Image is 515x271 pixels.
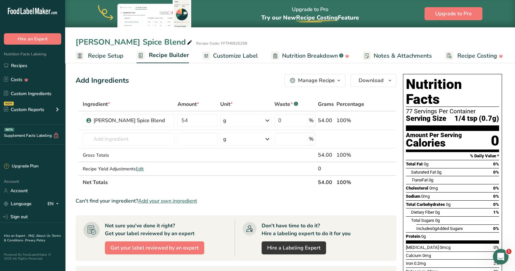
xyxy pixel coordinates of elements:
[411,218,434,223] span: Total Sugars
[350,74,396,87] button: Download
[93,117,171,124] div: [PERSON_NAME] Spice Blend
[336,117,365,124] div: 100%
[81,175,316,189] th: Net Totals
[4,253,61,261] div: Powered By FoodLabelMaker © 2025 All Rights Reserved
[440,245,451,250] span: 0mcg
[213,51,258,60] span: Customize Label
[435,10,472,18] span: Upgrade to Pro
[223,135,226,143] div: g
[274,100,298,108] div: Waste
[262,222,350,237] div: Don't have time to do it? Hire a labeling expert to do it for you
[296,14,338,21] span: Recipe Costing
[298,77,335,84] div: Manage Recipe
[261,14,359,21] span: Try our New Feature
[149,51,189,60] span: Recipe Builder
[424,7,482,20] button: Upgrade to Pro
[318,165,334,173] div: 0
[110,244,199,252] span: Get your label reviewed by an expert
[406,186,428,191] span: Cholesterol
[76,197,396,205] div: Can't find your ingredient?
[220,100,233,108] span: Unit
[406,77,499,107] h1: Nutrition Facts
[83,152,175,159] div: Gross Totals
[406,162,423,166] span: Total Fat
[493,249,508,264] iframe: Intercom live chat
[406,261,413,266] span: Iron
[4,234,61,243] a: Terms & Conditions .
[318,100,334,108] span: Grams
[4,33,61,45] button: Hire an Expert
[406,108,499,115] div: 77 Servings Per Container
[202,49,258,63] a: Customize Label
[506,249,511,254] span: 1
[406,152,499,160] section: % Daily Value *
[4,106,44,113] div: Custom Reports
[335,175,367,189] th: 100%
[457,51,497,60] span: Recipe Costing
[76,49,123,63] a: Recipe Setup
[374,51,432,60] span: Notes & Attachments
[83,165,175,172] div: Recipe Yield Adjustments
[28,234,36,238] a: FAQ .
[437,170,441,175] span: 0g
[454,115,499,123] span: 1/4 tsp (0.7g)
[435,218,440,223] span: 0g
[271,49,350,63] a: Nutrition Breakdown
[336,100,364,108] span: Percentage
[36,234,52,238] a: About Us .
[411,170,436,175] span: Saturated Fat
[4,163,38,170] div: Upgrade Plan
[83,133,175,146] input: Add Ingredient
[421,194,430,199] span: 0mg
[445,49,503,63] a: Recipe Costing
[493,226,499,231] span: 0%
[136,166,144,172] span: Edit
[4,234,27,238] a: Hire an Expert .
[493,210,499,215] span: 1%
[494,245,499,250] span: 0%
[261,0,359,27] div: Upgrade to Pro
[177,100,199,108] span: Amount
[76,36,193,48] div: [PERSON_NAME] Spice Blend
[493,194,499,199] span: 0%
[424,162,428,166] span: 0g
[76,75,129,86] div: Add Ingredients
[4,102,14,106] div: NEW
[105,241,204,254] button: Get your label reviewed by an expert
[318,151,334,159] div: 54.00
[416,226,463,231] span: Includes Added Sugars
[435,210,440,215] span: 0g
[25,238,45,243] a: Privacy Policy
[446,202,451,207] span: 0g
[284,74,345,87] button: Manage Recipe
[406,194,420,199] span: Sodium
[88,51,123,60] span: Recipe Setup
[136,48,189,64] a: Recipe Builder
[318,117,334,124] div: 54.00
[406,234,420,239] span: Protein
[336,151,365,159] div: 100%
[4,198,32,209] a: Language
[493,202,499,207] span: 0%
[262,241,326,254] a: Hire a Labeling Expert
[432,226,437,231] span: 0g
[429,178,433,182] span: 0g
[48,200,61,208] div: EN
[406,245,439,250] span: [MEDICAL_DATA]
[406,115,446,123] span: Serving Size
[411,210,434,215] span: Dietary Fiber
[493,186,499,191] span: 0%
[363,49,432,63] a: Notes & Attachments
[223,117,226,124] div: g
[493,170,499,175] span: 0%
[406,202,445,207] span: Total Carbohydrates
[196,40,247,46] div: Recipe Code: FFTM062525B
[406,253,422,258] span: Calcium
[414,261,426,266] span: 0.2mg
[429,186,438,191] span: 0mg
[83,100,110,108] span: Ingredient
[282,51,338,60] span: Nutrition Breakdown
[421,234,426,239] span: 0g
[4,128,14,132] div: BETA
[406,138,462,148] div: Calories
